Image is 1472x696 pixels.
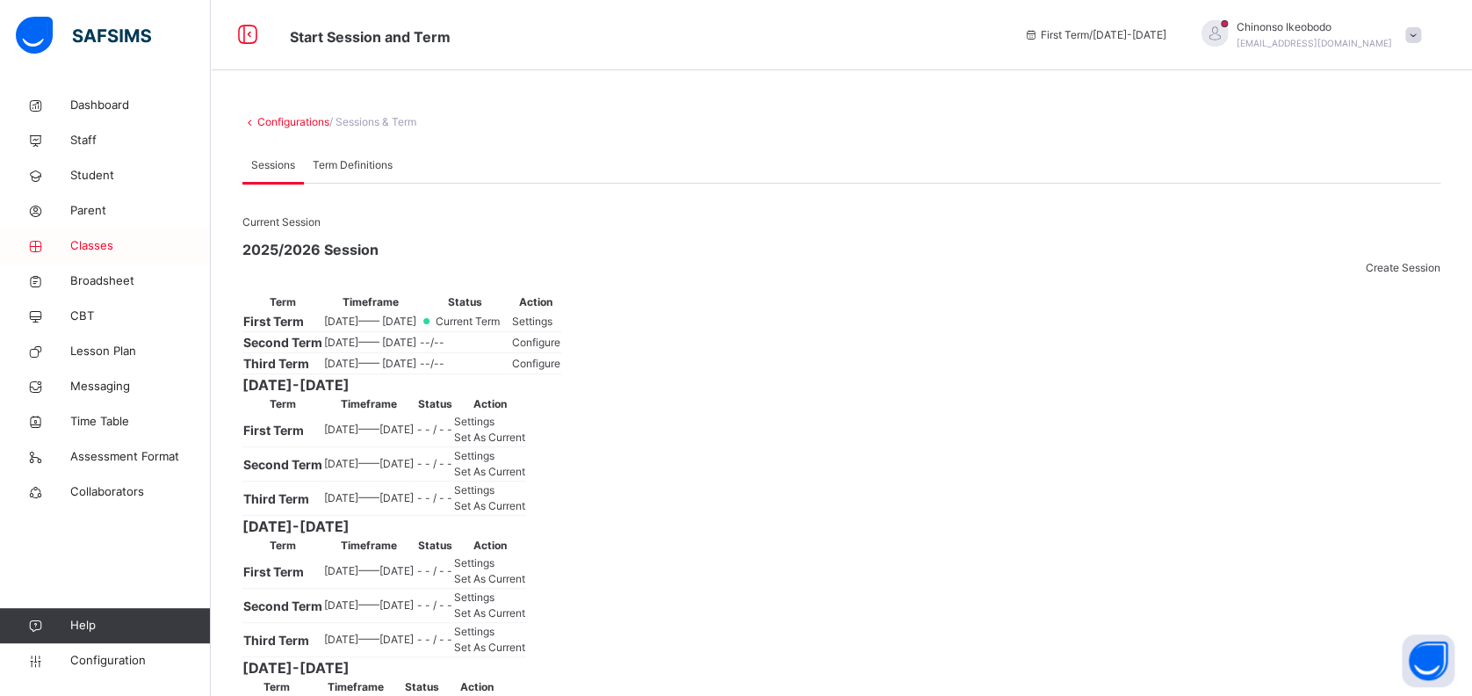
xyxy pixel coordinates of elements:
span: Staff [70,132,211,149]
span: Second Term [243,598,322,613]
span: [DATE] —— [DATE] [324,423,414,436]
span: Settings [512,315,552,328]
span: Configure [512,357,560,370]
span: Settings [454,449,494,462]
span: Settings [454,591,494,604]
button: Open asap [1402,634,1454,687]
span: Set As Current [454,499,525,512]
span: Dashboard [70,97,211,114]
span: Configuration [70,652,210,670]
span: Current Session [242,215,321,228]
span: [DATE]-[DATE] [242,657,594,678]
span: First Term [243,423,304,438]
span: Set As Current [454,465,525,478]
span: Classes [70,237,211,255]
span: / Sessions & Term [329,115,416,128]
th: Term [242,678,310,696]
td: --/-- [419,332,511,353]
th: Timeframe [323,294,417,311]
span: First Term [243,564,304,579]
span: Third Term [243,491,309,506]
th: Timeframe [310,678,401,696]
span: [DATE] —— [DATE] [324,491,414,504]
span: - - / - - [417,598,452,612]
th: Action [511,294,561,311]
span: - - / - - [417,564,452,577]
span: CBT [70,308,211,325]
span: Lesson Plan [70,343,211,360]
span: Sessions [251,157,295,173]
span: Set As Current [454,572,525,585]
a: Configurations [257,115,329,128]
span: Second Term [243,335,322,350]
span: - - / - - [417,491,452,504]
span: Broadsheet [70,272,211,290]
span: 2025/2026 Session [242,239,1440,260]
span: Chinonso Ikeobodo [1237,19,1392,35]
span: Student [70,167,211,185]
span: [DATE] —— [DATE] [324,457,414,470]
span: Start Session and Term [290,28,451,46]
span: Settings [454,625,494,638]
span: session/term information [1023,27,1166,43]
th: Timeframe [323,395,415,413]
th: Action [440,678,513,696]
span: [DATE] —— [DATE] [324,315,416,328]
span: Second Term [243,457,322,472]
span: Term Definitions [313,157,393,173]
span: [DATE] —— [DATE] [324,598,414,612]
th: Term [242,395,323,413]
span: - - / - - [417,457,452,470]
th: Status [403,678,440,696]
span: Settings [454,483,494,497]
th: Status [419,294,511,311]
th: Timeframe [323,537,415,555]
th: Status [416,395,453,413]
img: safsims [16,17,151,54]
span: [DATE] —— [DATE] [324,336,416,349]
span: Time Table [70,413,211,431]
span: - - / - - [417,633,452,646]
td: --/-- [419,353,511,374]
span: Collaborators [70,483,211,501]
span: [DATE] —— [DATE] [324,564,414,577]
span: Set As Current [454,431,525,444]
th: Status [416,537,453,555]
span: Third Term [243,633,309,648]
span: - - / - - [417,423,452,436]
div: ChinonsoIkeobodo [1184,19,1430,51]
span: [DATE]-[DATE] [242,516,594,537]
span: Assessment Format [70,448,211,466]
th: Action [453,395,526,413]
span: First Term [243,314,304,329]
span: Set As Current [454,606,525,620]
span: Settings [454,556,494,569]
th: Term [242,537,323,555]
span: Settings [454,415,494,428]
span: Third Term [243,356,309,371]
span: [DATE]-[DATE] [242,374,594,395]
th: Action [453,537,526,555]
span: Parent [70,202,211,220]
span: Current Term [434,314,510,330]
span: Messaging [70,378,211,395]
span: Configure [512,336,560,349]
span: [DATE] —— [DATE] [324,357,416,370]
span: Help [70,617,210,634]
span: [EMAIL_ADDRESS][DOMAIN_NAME] [1237,38,1392,48]
span: Set As Current [454,641,525,654]
span: Create Session [1366,261,1440,274]
span: [DATE] —— [DATE] [324,633,414,646]
th: Term [242,294,323,311]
